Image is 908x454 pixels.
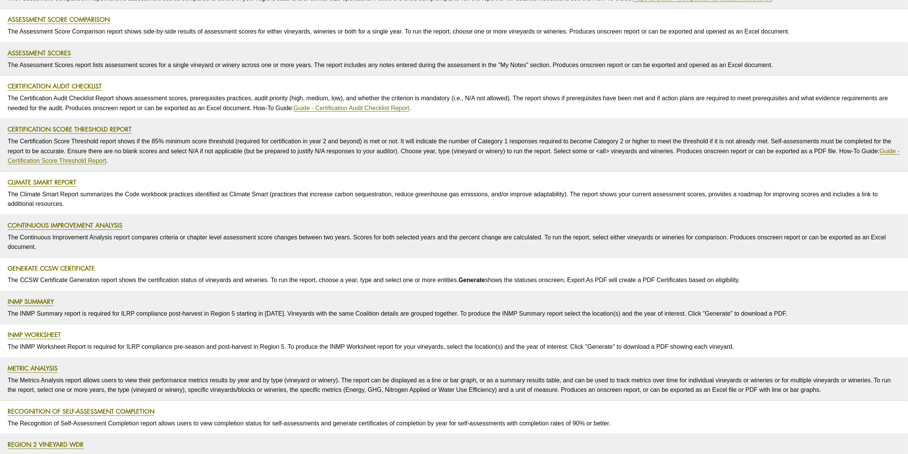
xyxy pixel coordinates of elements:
strong: Generate [459,277,485,283]
p: The Assessment Scores report lists assessment scores for a single vineyard or winery across one o... [8,58,900,72]
p: The Climate Smart Report summarizes the Code workbook practices identified as Climate Smart (prac... [8,188,900,211]
a: Generate CCSW Certificate [8,264,95,273]
p: The CCSW Certificate Generation report shows the certification status of vineyards and wineries. ... [8,273,900,287]
p: The Assessment Score Comparison report shows side-by-side results of assessment scores for either... [8,25,900,39]
p: The Certification Score Threshold report shows if the 85% minimum score threshold (required for c... [8,135,900,168]
p: The Continuous Improvement Analysis report compares criteria or chapter level assessment score ch... [8,231,900,254]
p: The Metrics Analysis report allows users to view their performance metrics results by year and by... [8,374,900,397]
a: Assessment Scores [8,49,71,58]
p: The INMP Worksheet Report is required for ILRP compliance pre-season and post-harvest in Region 5... [8,340,900,354]
a: Recognition of Self-Assessment Completion [8,407,154,416]
a: Continuous Improvement Analysis [8,221,122,230]
a: Certification Audit Checklist [8,82,102,91]
a: Certification Score Threshold Report [8,125,132,134]
a: Metric Analysis [8,364,58,373]
p: The Certification Audit Checklist Report shows assessment scores, prerequisites practices, audit ... [8,91,900,115]
a: INMP Worksheet [8,330,61,339]
p: The Recognition of Self-Assessment Completion report allows users to view completion status for s... [8,417,900,430]
a: Guide - Certification Audit Checklist Report [294,105,409,112]
a: Climate Smart Report [8,178,76,187]
p: The INMP Summary report is required for ILRP compliance post-harvest in Region 5 starting in [DAT... [8,307,900,321]
a: Assessment Score Comparison [8,15,110,24]
a: INMP Summary [8,297,54,306]
a: Region 2 Vineyard WDR [8,440,84,449]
